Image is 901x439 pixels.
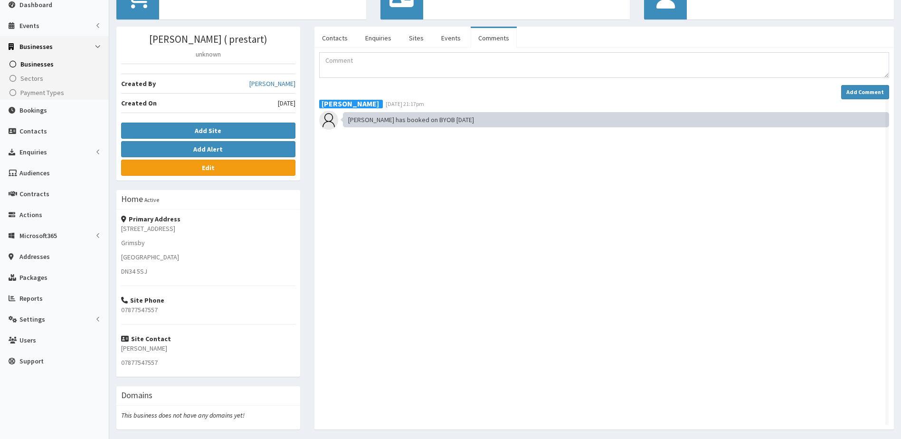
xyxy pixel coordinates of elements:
span: [DATE] 21:17pm [386,100,424,107]
span: Users [19,336,36,344]
b: [PERSON_NAME] [322,98,379,108]
strong: Add Comment [846,88,884,95]
span: Support [19,357,44,365]
a: Edit [121,160,295,176]
p: Grimsby [121,238,295,248]
span: Actions [19,210,42,219]
span: Payment Types [20,88,64,97]
b: Created On [121,99,157,107]
span: Bookings [19,106,47,115]
p: [GEOGRAPHIC_DATA] [121,252,295,262]
h3: Domains [121,391,152,400]
a: Comments [471,28,517,48]
textarea: Comment [319,52,889,78]
strong: Site Phone [121,296,164,305]
span: Settings [19,315,45,324]
div: [PERSON_NAME] has booked on BYOB [DATE] [343,112,889,127]
span: Contacts [19,127,47,135]
span: Contracts [19,190,49,198]
h3: [PERSON_NAME] ( prestart) [121,34,295,45]
p: 07877547557 [121,358,295,367]
span: Reports [19,294,43,303]
p: [STREET_ADDRESS] [121,224,295,233]
i: This business does not have any domains yet! [121,411,245,420]
span: Enquiries [19,148,47,156]
span: Businesses [20,60,54,68]
a: Sites [401,28,431,48]
span: Addresses [19,252,50,261]
span: [DATE] [278,98,295,108]
h3: Home [121,195,143,203]
span: Audiences [19,169,50,177]
b: Add Alert [193,145,223,153]
span: Events [19,21,39,30]
a: Contacts [314,28,355,48]
strong: Site Contact [121,334,171,343]
button: Add Comment [841,85,889,99]
span: Microsoft365 [19,231,57,240]
span: Packages [19,273,47,282]
p: 07877547557 [121,305,295,315]
span: Dashboard [19,0,52,9]
p: DN34 5SJ [121,267,295,276]
b: Edit [202,163,215,172]
a: Sectors [2,71,109,86]
span: Businesses [19,42,53,51]
p: [PERSON_NAME] [121,344,295,353]
a: Events [434,28,468,48]
b: Add Site [195,126,221,135]
a: [PERSON_NAME] [249,79,295,88]
button: Add Alert [121,141,295,157]
a: Businesses [2,57,109,71]
a: Payment Types [2,86,109,100]
span: Sectors [20,74,43,83]
small: Active [144,196,159,203]
strong: Primary Address [121,215,180,223]
a: Enquiries [358,28,399,48]
b: Created By [121,79,156,88]
p: unknown [121,49,295,59]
